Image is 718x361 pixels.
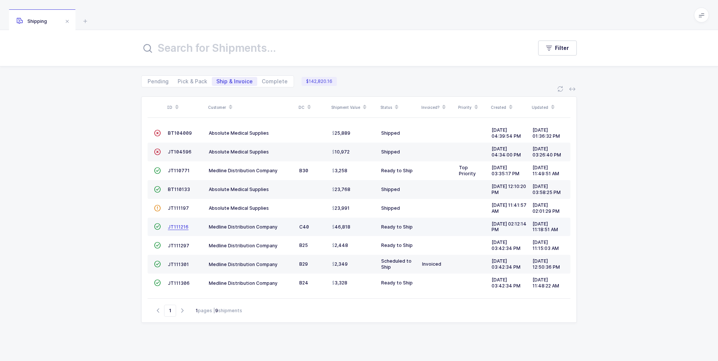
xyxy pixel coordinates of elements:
div: Customer [208,101,294,114]
span:  [154,149,161,155]
span: 10,972 [332,149,350,155]
span: C40 [299,224,309,230]
span: [DATE] 03:26:40 PM [532,146,561,158]
div: DC [299,101,327,114]
span:  [154,280,161,286]
span:  [154,168,161,173]
span: [DATE] 03:58:25 PM [532,184,561,195]
span: JT110771 [168,168,190,173]
span: $142,820.16 [302,77,337,86]
span: BT110133 [168,187,190,192]
div: Status [380,101,417,114]
span: [DATE] 11:41:57 AM [492,202,526,214]
span: [DATE] 03:42:34 PM [492,277,520,289]
span: [DATE] 04:34:00 PM [492,146,521,158]
span: [DATE] 01:36:32 PM [532,127,560,139]
span: Scheduled to Ship [381,258,412,270]
span: JT111301 [168,262,189,267]
span: Ready to Ship [381,224,413,230]
span: JT111216 [168,224,189,230]
span: 46,818 [332,224,350,230]
span: [DATE] 03:35:17 PM [492,165,519,176]
span: B24 [299,280,308,286]
b: 9 [215,308,218,313]
div: Priority [458,101,486,114]
span: Medline Distribution Company [209,280,278,286]
span: Shipped [381,205,400,211]
span: [DATE] 11:15:03 AM [532,239,559,251]
span:  [154,205,161,211]
span: Medline Distribution Company [209,168,278,173]
span: 23,991 [332,205,350,211]
span: Go to [164,305,176,317]
div: Created [491,101,527,114]
button: Filter [538,41,577,56]
b: 1 [196,308,198,313]
span: Ready to Ship [381,168,413,173]
span: [DATE] 02:01:29 PM [532,202,560,214]
span: B30 [299,168,308,173]
span: Ready to Ship [381,242,413,248]
span: Ship & Invoice [216,79,253,84]
span: [DATE] 03:42:34 PM [492,239,520,251]
span: Pick & Pack [178,79,207,84]
span:  [154,130,161,136]
div: Updated [532,101,568,114]
span: JT104596 [168,149,192,155]
span: Shipped [381,130,400,136]
span:  [154,261,161,267]
div: Invoiced [422,261,453,267]
span: Absolute Medical Supplies [209,205,269,211]
span: Shipped [381,187,400,192]
span: JT111306 [168,280,190,286]
span: Absolute Medical Supplies [209,187,269,192]
span: B25 [299,242,308,248]
span: B29 [299,261,308,267]
div: ID [167,101,204,114]
span: [DATE] 04:39:54 PM [492,127,521,139]
span: 23,768 [332,187,350,193]
span: 25,889 [332,130,350,136]
span: 3,258 [332,168,347,174]
span: Shipping [17,18,47,24]
span: [DATE] 12:50:36 PM [532,258,560,270]
span: Ready to Ship [381,280,413,286]
div: Invoiced? [421,101,454,114]
span: Medline Distribution Company [209,243,278,248]
span: [DATE] 11:18:51 AM [532,221,558,233]
input: Search for Shipments... [141,39,523,57]
span: [DATE] 03:42:34 PM [492,258,520,270]
span: JT111297 [168,243,189,248]
span: Medline Distribution Company [209,224,278,230]
span: BT104009 [168,130,192,136]
div: Shipment Value [331,101,376,114]
span: Filter [555,44,569,52]
span:  [154,224,161,229]
span: 2,448 [332,242,348,248]
span: Medline Distribution Company [209,262,278,267]
span: Complete [262,79,288,84]
span: Absolute Medical Supplies [209,149,269,155]
span: Shipped [381,149,400,155]
span: [DATE] 11:49:51 AM [532,165,559,176]
span: JT111197 [168,205,189,211]
div: pages | shipments [196,307,242,314]
span: 3,328 [332,280,347,286]
span: [DATE] 11:48:22 AM [532,277,559,289]
span: [DATE] 02:12:14 PM [492,221,526,233]
span: Pending [148,79,169,84]
span: [DATE] 12:10:20 PM [492,184,526,195]
span: Absolute Medical Supplies [209,130,269,136]
span:  [154,187,161,192]
span:  [154,242,161,248]
span: Top Priority [459,165,476,176]
span: 2,349 [332,261,348,267]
